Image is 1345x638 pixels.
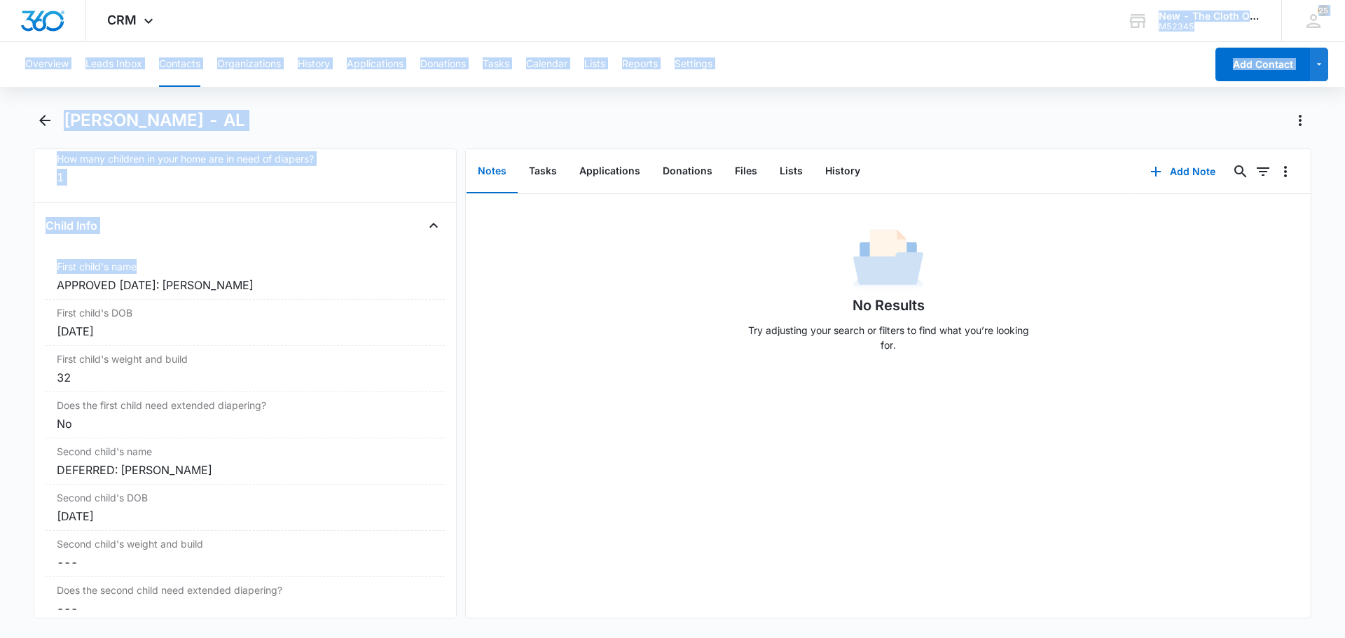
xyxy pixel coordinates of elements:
[57,369,434,386] div: 32
[57,305,434,320] label: First child's DOB
[107,13,137,27] span: CRM
[46,438,445,485] div: Second child's nameDEFERRED: [PERSON_NAME]
[768,150,814,193] button: Lists
[741,323,1035,352] p: Try adjusting your search or filters to find what you’re looking for.
[1229,160,1252,183] button: Search...
[64,110,245,131] h1: [PERSON_NAME] - AL
[1136,155,1229,188] button: Add Note
[46,146,445,191] div: How many children in your home are in need of diapers?1
[159,42,200,87] button: Contacts
[853,295,925,316] h1: No Results
[518,150,568,193] button: Tasks
[57,583,434,597] label: Does the second child need extended diapering?
[57,323,434,340] div: [DATE]
[483,42,509,87] button: Tasks
[57,169,434,186] div: 1
[57,415,434,432] div: No
[853,225,923,295] img: No Data
[217,42,281,87] button: Organizations
[724,150,768,193] button: Files
[57,600,434,617] dd: ---
[57,508,434,525] div: [DATE]
[57,462,434,478] div: DEFERRED: [PERSON_NAME]
[1318,5,1329,16] div: notifications count
[46,254,445,300] div: First child's nameAPPROVED [DATE]: [PERSON_NAME]
[1159,11,1261,22] div: account name
[422,214,445,237] button: Close
[46,217,97,234] h4: Child Info
[651,150,724,193] button: Donations
[46,392,445,438] div: Does the first child need extended diapering?No
[57,554,434,571] dd: ---
[57,444,434,459] label: Second child's name
[1289,109,1311,132] button: Actions
[46,346,445,392] div: First child's weight and build32
[57,151,434,166] label: How many children in your home are in need of diapers?
[34,109,55,132] button: Back
[622,42,658,87] button: Reports
[584,42,605,87] button: Lists
[57,536,434,551] label: Second child's weight and build
[420,42,466,87] button: Donations
[85,42,142,87] button: Leads Inbox
[1252,160,1274,183] button: Filters
[814,150,871,193] button: History
[46,300,445,346] div: First child's DOB[DATE]
[1274,160,1297,183] button: Overflow Menu
[25,42,69,87] button: Overview
[1318,5,1329,16] span: 25
[298,42,330,87] button: History
[568,150,651,193] button: Applications
[467,150,518,193] button: Notes
[57,398,434,412] label: Does the first child need extended diapering?
[1159,22,1261,32] div: account id
[347,42,403,87] button: Applications
[526,42,567,87] button: Calendar
[1215,48,1310,81] button: Add Contact
[57,352,434,366] label: First child's weight and build
[46,531,445,577] div: Second child's weight and build---
[57,490,434,505] label: Second child's DOB
[57,277,434,293] div: APPROVED [DATE]: [PERSON_NAME]
[46,577,445,623] div: Does the second child need extended diapering?---
[57,259,434,274] label: First child's name
[675,42,712,87] button: Settings
[46,485,445,531] div: Second child's DOB[DATE]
